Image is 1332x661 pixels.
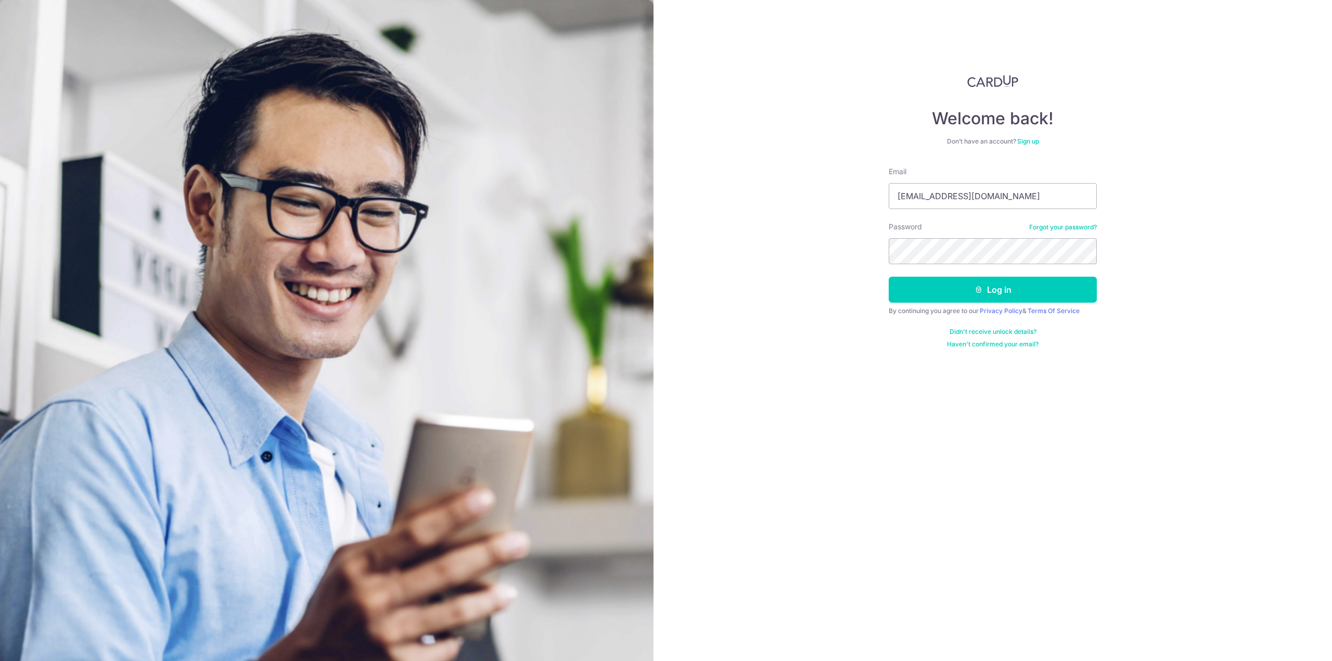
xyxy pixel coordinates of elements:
[889,137,1097,146] div: Don’t have an account?
[889,307,1097,315] div: By continuing you agree to our &
[947,340,1039,348] a: Haven't confirmed your email?
[950,328,1036,336] a: Didn't receive unlock details?
[889,183,1097,209] input: Enter your Email
[889,222,922,232] label: Password
[980,307,1022,315] a: Privacy Policy
[967,75,1018,87] img: CardUp Logo
[1017,137,1039,145] a: Sign up
[889,277,1097,303] button: Log in
[889,108,1097,129] h4: Welcome back!
[889,166,906,177] label: Email
[1029,223,1097,231] a: Forgot your password?
[1028,307,1080,315] a: Terms Of Service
